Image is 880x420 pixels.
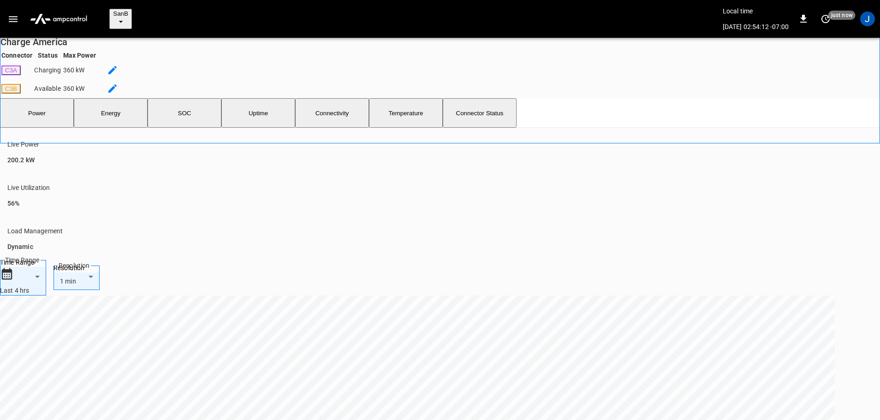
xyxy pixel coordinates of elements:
h6: 200.2 kW [7,155,850,166]
button: Energy [74,98,148,128]
img: ampcontrol.io logo [26,10,91,28]
button: SanB [109,9,132,29]
th: Max Power [63,50,96,60]
td: 360 kW [63,61,96,79]
h6: 56% [7,199,850,209]
button: Connector Status [443,98,517,128]
p: Load Management [7,226,850,236]
button: menu [23,7,95,30]
p: [DATE] 02:54:12 -07:00 [723,22,789,31]
button: C3A [1,65,21,75]
div: 1 min [54,272,121,290]
p: Live Utilization [7,183,850,192]
button: SOC [148,98,221,128]
td: Available [34,80,61,97]
button: set refresh interval [818,12,833,26]
label: Resolution [54,263,100,272]
button: C3B [1,84,21,94]
div: profile-icon [860,12,875,26]
td: 360 kW [63,80,96,97]
button: Uptime [221,98,295,128]
th: Connector [1,50,33,60]
button: Temperature [369,98,443,128]
span: just now [828,11,856,20]
h6: Charge America [0,35,880,49]
button: Connectivity [295,98,369,128]
p: Local time [723,6,789,16]
p: Live Power [7,140,850,149]
th: Status [34,50,61,60]
h6: Dynamic [7,242,850,252]
span: SanB [113,10,128,17]
td: Charging [34,61,61,79]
